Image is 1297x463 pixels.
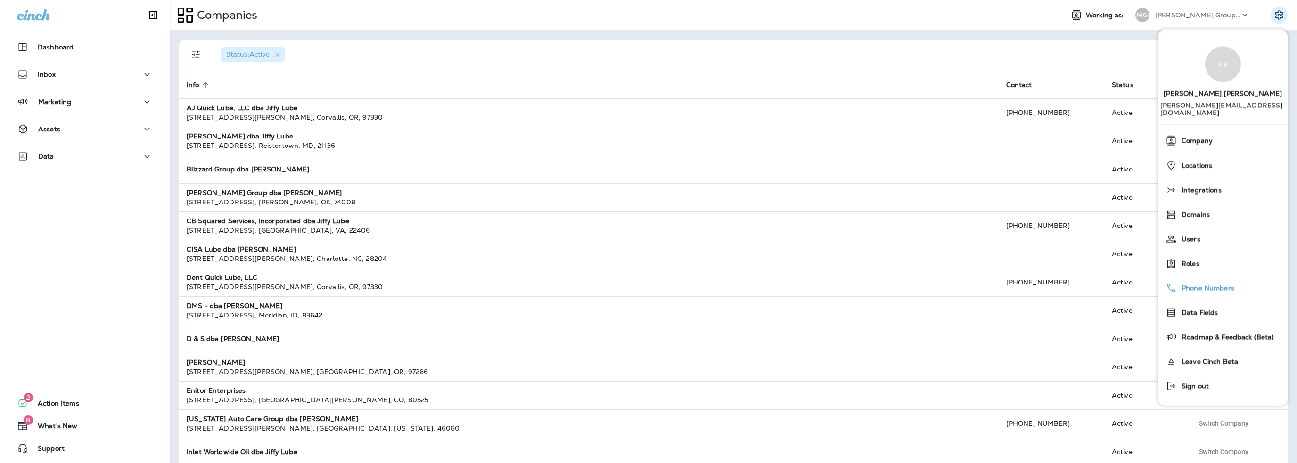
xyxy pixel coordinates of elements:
span: Sign out [1177,382,1209,390]
td: Active [1104,353,1186,381]
td: Active [1104,240,1186,268]
td: [PHONE_NUMBER] [999,409,1104,438]
span: 2 [24,393,33,402]
span: Contact [1006,81,1044,89]
div: Status:Active [221,47,285,62]
strong: [PERSON_NAME] [187,358,245,366]
p: Inbox [38,71,56,78]
strong: CB Squared Services, Incorporated dba Jiffy Lube [187,217,349,225]
td: [PHONE_NUMBER] [999,268,1104,296]
button: Integrations [1158,178,1288,202]
button: Locations [1158,153,1288,178]
strong: Inlet Worldwide Oil dba Jiffy Lube [187,447,297,456]
a: Locations [1162,155,1284,175]
div: [STREET_ADDRESS][PERSON_NAME] , Charlotte , NC , 28204 [187,254,991,263]
a: Company [1162,131,1284,150]
span: Company [1177,137,1213,145]
strong: Enitor Enterprises [187,386,246,395]
span: Integrations [1177,187,1222,195]
span: Switch Company [1199,420,1248,427]
span: Info [187,81,212,89]
div: [STREET_ADDRESS] , [PERSON_NAME] , OK , 74008 [187,197,991,207]
button: Phone Numbers [1158,276,1288,300]
strong: [PERSON_NAME] dba Jiffy Lube [187,132,293,140]
div: MG [1135,8,1149,22]
button: Inbox [9,65,160,84]
strong: CISA Lube dba [PERSON_NAME] [187,245,296,253]
span: Status : Active [226,50,270,58]
a: Domains [1162,205,1284,224]
td: Active [1104,155,1186,183]
span: Domains [1177,211,1210,219]
p: Assets [38,125,60,133]
strong: DMS - dba [PERSON_NAME] [187,301,282,310]
span: Info [187,81,199,89]
span: Users [1177,236,1200,244]
button: Settings [1271,7,1288,24]
button: 8What's New [9,416,160,435]
td: Active [1104,268,1186,296]
span: Data Fields [1177,309,1218,317]
button: Data [9,147,160,166]
a: Roles [1162,254,1284,273]
td: Active [1104,381,1186,409]
button: Sign out [1158,374,1288,398]
td: Active [1104,183,1186,211]
button: Users [1158,227,1288,251]
strong: [US_STATE] Auto Care Group dba [PERSON_NAME] [187,414,358,423]
td: Active [1104,409,1186,438]
td: Active [1104,296,1186,325]
a: Data Fields [1162,303,1284,322]
button: Dashboard [9,38,160,57]
p: Dashboard [38,43,74,51]
td: [PHONE_NUMBER] [999,211,1104,240]
span: Leave Cinch Beta [1177,358,1238,366]
div: [STREET_ADDRESS] , [GEOGRAPHIC_DATA] , VA , 22406 [187,226,991,235]
span: Status [1112,81,1133,89]
a: Integrations [1162,180,1284,199]
button: Collapse Sidebar [140,6,166,24]
span: Working as: [1086,11,1126,19]
div: [STREET_ADDRESS][PERSON_NAME] , Corvallis , OR , 97330 [187,282,991,292]
div: [STREET_ADDRESS][PERSON_NAME] , [GEOGRAPHIC_DATA] , OR , 97266 [187,367,991,376]
strong: [PERSON_NAME] Group dba [PERSON_NAME] [187,188,342,197]
span: Switch Company [1199,448,1248,455]
span: 8 [23,415,33,425]
button: Company [1158,128,1288,153]
button: Marketing [9,92,160,111]
div: [STREET_ADDRESS][PERSON_NAME] , Corvallis , OR , 97330 [187,113,991,122]
strong: Dent Quick Lube, LLC [187,273,257,282]
button: Roadmap & Feedback (Beta) [1158,325,1288,349]
button: Roles [1158,251,1288,276]
p: Data [38,153,54,160]
td: Active [1104,127,1186,155]
td: Active [1104,98,1186,127]
strong: AJ Quick Lube, LLC dba Jiffy Lube [187,104,298,112]
div: [STREET_ADDRESS] , Meridian , ID , 83642 [187,310,991,320]
span: Roles [1177,260,1199,268]
a: Roadmap & Feedback (Beta) [1162,327,1284,346]
span: Locations [1177,162,1212,170]
a: Users [1162,229,1284,248]
td: Active [1104,325,1186,353]
button: Data Fields [1158,300,1288,325]
div: [STREET_ADDRESS] , [GEOGRAPHIC_DATA][PERSON_NAME] , CO , 80525 [187,395,991,405]
span: Phone Numbers [1177,284,1234,292]
strong: Blizzard Group dba [PERSON_NAME] [187,165,309,173]
a: Phone Numbers [1162,278,1284,297]
p: [PERSON_NAME][EMAIL_ADDRESS][DOMAIN_NAME] [1160,101,1286,124]
p: Companies [193,8,257,22]
td: [PHONE_NUMBER] [999,98,1104,127]
button: Support [9,439,160,458]
div: [STREET_ADDRESS] , Reistertown , MD , 21136 [187,141,991,150]
p: Marketing [38,98,71,106]
button: Switch Company [1194,416,1254,431]
td: Active [1104,211,1186,240]
button: Switch Company [1194,445,1254,459]
button: Assets [9,120,160,138]
span: What's New [28,422,77,433]
button: Domains [1158,202,1288,227]
button: Filters [187,45,205,64]
button: 2Action Items [9,394,160,413]
p: [PERSON_NAME] Group dba [PERSON_NAME] [1155,11,1240,19]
